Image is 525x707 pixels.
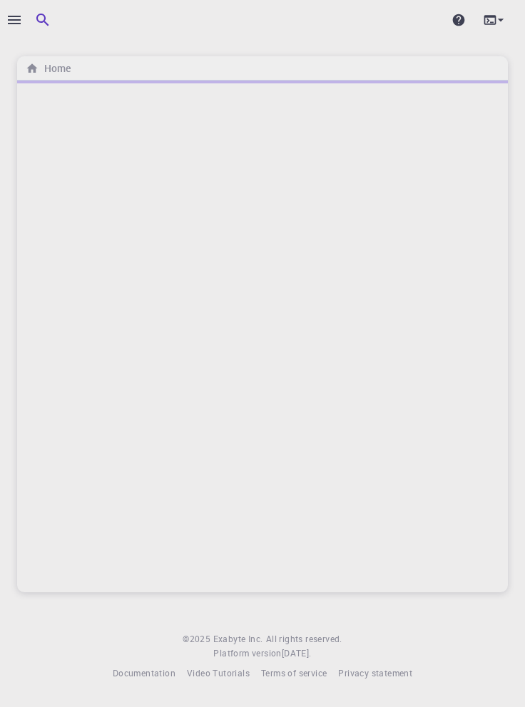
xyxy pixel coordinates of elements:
[282,646,312,661] a: [DATE].
[183,632,213,646] span: © 2025
[39,61,71,76] h6: Home
[338,666,412,681] a: Privacy statement
[338,667,412,678] span: Privacy statement
[213,632,263,646] a: Exabyte Inc.
[23,61,73,76] nav: breadcrumb
[282,647,312,659] span: [DATE] .
[261,666,327,681] a: Terms of service
[187,666,250,681] a: Video Tutorials
[113,666,175,681] a: Documentation
[261,667,327,678] span: Terms of service
[187,667,250,678] span: Video Tutorials
[213,646,281,661] span: Platform version
[213,633,263,644] span: Exabyte Inc.
[266,632,342,646] span: All rights reserved.
[113,667,175,678] span: Documentation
